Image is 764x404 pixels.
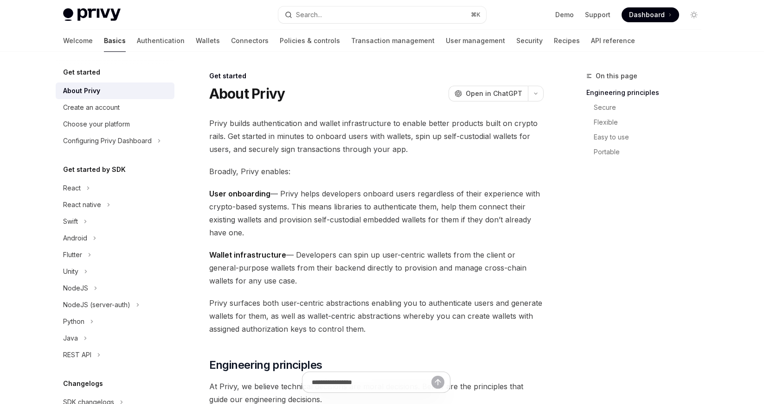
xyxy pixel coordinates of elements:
button: Configuring Privy Dashboard [56,133,174,149]
a: Policies & controls [280,30,340,52]
a: User management [446,30,505,52]
strong: Wallet infrastructure [209,250,286,259]
button: Flutter [56,246,174,263]
a: Engineering principles [586,85,709,100]
a: Connectors [231,30,269,52]
h5: Get started [63,67,100,78]
a: Secure [586,100,709,115]
button: Unity [56,263,174,280]
h5: Changelogs [63,378,103,389]
a: Create an account [56,99,174,116]
button: Toggle dark mode [687,7,701,22]
a: Wallets [196,30,220,52]
div: React [63,183,81,194]
a: About Privy [56,82,174,99]
input: Ask a question... [312,372,431,392]
a: Easy to use [586,130,709,145]
span: Open in ChatGPT [466,89,522,98]
a: Demo [555,10,574,19]
img: light logo [63,8,121,21]
button: React native [56,196,174,213]
a: Support [585,10,610,19]
strong: User onboarding [209,189,270,198]
span: On this page [596,70,637,82]
div: Flutter [63,249,82,260]
a: Basics [104,30,126,52]
div: Create an account [63,102,120,113]
span: — Privy helps developers onboard users regardless of their experience with crypto-based systems. ... [209,187,544,239]
button: Send message [431,376,444,389]
div: Choose your platform [63,119,130,130]
span: Privy surfaces both user-centric abstractions enabling you to authenticate users and generate wal... [209,297,544,335]
div: Unity [63,266,78,277]
div: Search... [296,9,322,20]
a: Recipes [554,30,580,52]
h1: About Privy [209,85,285,102]
button: Python [56,313,174,330]
div: About Privy [63,85,100,96]
button: Open in ChatGPT [449,86,528,101]
a: API reference [591,30,635,52]
a: Welcome [63,30,93,52]
div: REST API [63,349,91,360]
span: ⌘ K [471,11,481,19]
div: Java [63,333,78,344]
div: Configuring Privy Dashboard [63,135,152,146]
div: Get started [209,71,544,81]
span: — Developers can spin up user-centric wallets from the client or general-purpose wallets from the... [209,248,544,287]
a: Flexible [586,115,709,130]
h5: Get started by SDK [63,164,126,175]
a: Transaction management [351,30,435,52]
a: Choose your platform [56,116,174,133]
button: NodeJS (server-auth) [56,297,174,313]
a: Portable [586,145,709,159]
div: React native [63,199,101,210]
button: Swift [56,213,174,230]
div: NodeJS [63,283,88,294]
button: Java [56,330,174,347]
span: Privy builds authentication and wallet infrastructure to enable better products built on crypto r... [209,117,544,156]
button: REST API [56,347,174,363]
span: Engineering principles [209,358,322,372]
div: NodeJS (server-auth) [63,299,130,310]
a: Authentication [137,30,185,52]
button: Search...⌘K [278,6,486,23]
button: React [56,180,174,196]
div: Swift [63,216,78,227]
button: NodeJS [56,280,174,297]
span: Dashboard [629,10,665,19]
span: Broadly, Privy enables: [209,165,544,178]
div: Python [63,316,84,327]
button: Android [56,230,174,246]
a: Security [516,30,543,52]
a: Dashboard [622,7,679,22]
div: Android [63,233,87,244]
